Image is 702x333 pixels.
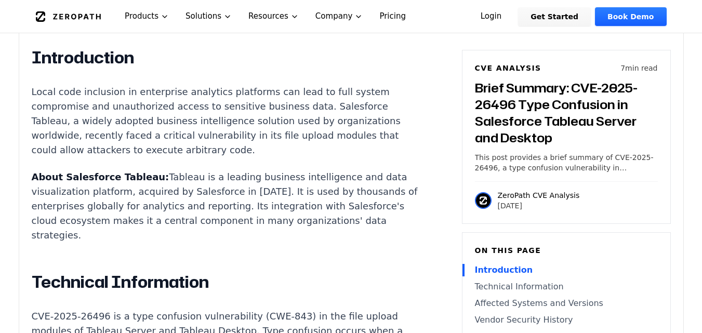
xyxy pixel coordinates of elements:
h2: Introduction [32,47,418,68]
h2: Technical Information [32,272,418,292]
a: Vendor Security History [475,314,658,326]
p: 7 min read [620,63,657,73]
h6: CVE Analysis [475,63,541,73]
a: Affected Systems and Versions [475,297,658,310]
img: ZeroPath CVE Analysis [475,192,492,209]
p: [DATE] [498,201,580,211]
a: Introduction [475,264,658,276]
p: This post provides a brief summary of CVE-2025-26496, a type confusion vulnerability in Salesforc... [475,152,658,173]
h6: On this page [475,245,658,256]
a: Technical Information [475,281,658,293]
p: Tableau is a leading business intelligence and data visualization platform, acquired by Salesforc... [32,170,418,243]
strong: About Salesforce Tableau: [32,171,169,182]
a: Book Demo [595,7,666,26]
a: Get Started [518,7,591,26]
h3: Brief Summary: CVE-2025-26496 Type Confusion in Salesforce Tableau Server and Desktop [475,79,658,146]
a: Login [468,7,514,26]
p: Local code inclusion in enterprise analytics platforms can lead to full system compromise and una... [32,85,418,157]
p: ZeroPath CVE Analysis [498,190,580,201]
